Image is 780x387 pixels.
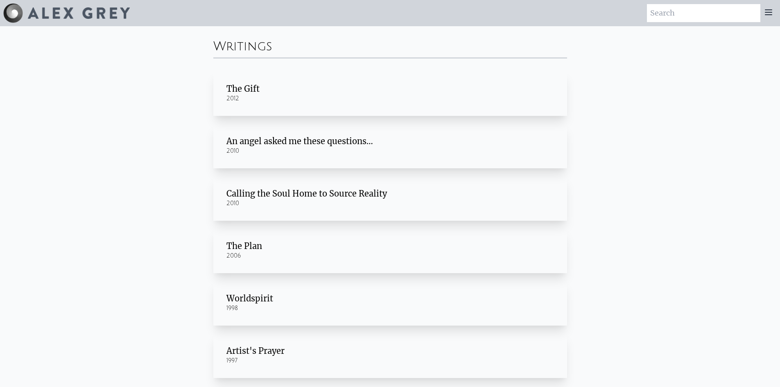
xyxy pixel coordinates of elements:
[226,357,554,365] div: 1997
[213,70,567,116] a: The Gift 2012
[226,240,554,252] div: The Plan
[647,4,760,22] input: Search
[213,122,567,168] a: An angel asked me these questions… 2010
[226,199,554,208] div: 2010
[226,345,554,357] div: Artist's Prayer
[226,252,554,260] div: 2006
[226,95,554,103] div: 2012
[226,188,554,199] div: Calling the Soul Home to Source Reality
[213,33,567,57] div: Writings
[226,83,554,95] div: The Gift
[226,293,554,304] div: Worldspirit
[226,147,554,155] div: 2010
[213,175,567,221] a: Calling the Soul Home to Source Reality 2010
[226,136,554,147] div: An angel asked me these questions…
[213,280,567,326] a: Worldspirit 1998
[213,227,567,273] a: The Plan 2006
[213,332,567,378] a: Artist's Prayer 1997
[226,304,554,312] div: 1998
